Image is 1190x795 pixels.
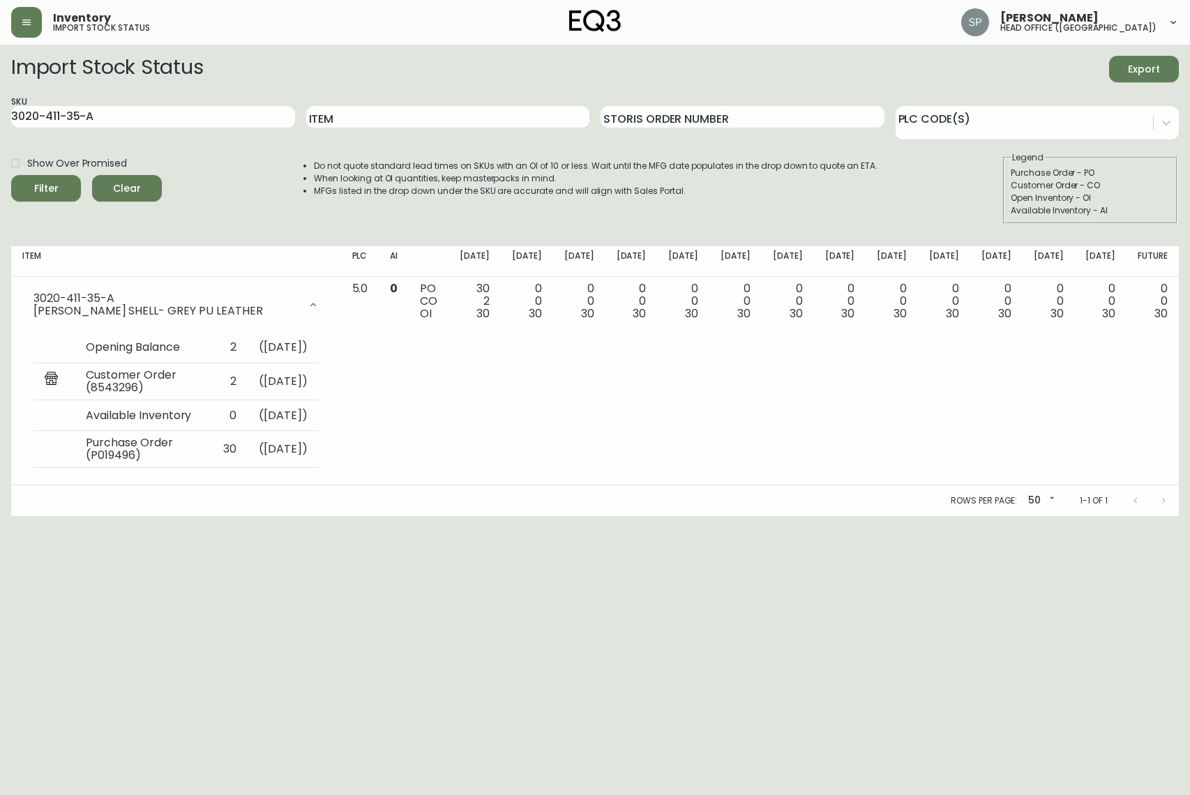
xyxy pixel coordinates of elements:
[825,282,855,320] div: 0 0
[877,282,907,320] div: 0 0
[1154,305,1168,321] span: 30
[1023,490,1057,513] div: 50
[841,305,854,321] span: 30
[248,363,319,400] td: ( [DATE] )
[27,156,127,171] span: Show Over Promised
[22,282,330,327] div: 3020-411-35-A[PERSON_NAME] SHELL- GREY PU LEATHER
[998,305,1011,321] span: 30
[1109,56,1179,82] button: Export
[1050,305,1064,321] span: 30
[529,305,542,321] span: 30
[103,180,151,197] span: Clear
[75,363,212,400] td: Customer Order (8543296)
[894,305,907,321] span: 30
[33,292,299,305] div: 3020-411-35-A
[1000,24,1157,32] h5: head office ([GEOGRAPHIC_DATA])
[1000,13,1099,24] span: [PERSON_NAME]
[341,246,379,277] th: PLC
[709,246,762,277] th: [DATE]
[75,333,212,363] td: Opening Balance
[553,246,605,277] th: [DATE]
[981,282,1011,320] div: 0 0
[212,333,248,363] td: 2
[961,8,989,36] img: 0cb179e7bf3690758a1aaa5f0aafa0b4
[75,431,212,468] td: Purchase Order (P019496)
[390,280,398,296] span: 0
[420,305,432,321] span: OI
[75,400,212,431] td: Available Inventory
[790,305,803,321] span: 30
[212,400,248,431] td: 0
[762,246,814,277] th: [DATE]
[314,185,878,197] li: MFGs listed in the drop down under the SKU are accurate and will align with Sales Portal.
[501,246,553,277] th: [DATE]
[668,282,698,320] div: 0 0
[341,277,379,486] td: 5.0
[212,431,248,468] td: 30
[737,305,751,321] span: 30
[92,175,162,202] button: Clear
[53,13,111,24] span: Inventory
[970,246,1023,277] th: [DATE]
[1138,282,1168,320] div: 0 0
[946,305,959,321] span: 30
[564,282,594,320] div: 0 0
[512,282,542,320] div: 0 0
[476,305,490,321] span: 30
[721,282,751,320] div: 0 0
[1127,246,1179,277] th: Future
[605,246,658,277] th: [DATE]
[918,246,970,277] th: [DATE]
[657,246,709,277] th: [DATE]
[460,282,490,320] div: 30 2
[212,363,248,400] td: 2
[633,305,646,321] span: 30
[53,24,150,32] h5: import stock status
[569,10,621,32] img: logo
[314,160,878,172] li: Do not quote standard lead times on SKUs with an OI of 10 or less. Wait until the MFG date popula...
[1120,61,1168,78] span: Export
[685,305,698,321] span: 30
[773,282,803,320] div: 0 0
[929,282,959,320] div: 0 0
[1023,246,1075,277] th: [DATE]
[617,282,647,320] div: 0 0
[45,372,58,388] img: retail_report.svg
[581,305,594,321] span: 30
[1011,204,1170,217] div: Available Inventory - AI
[11,175,81,202] button: Filter
[1011,167,1170,179] div: Purchase Order - PO
[379,246,409,277] th: AI
[1102,305,1115,321] span: 30
[814,246,866,277] th: [DATE]
[1011,179,1170,192] div: Customer Order - CO
[449,246,501,277] th: [DATE]
[1011,192,1170,204] div: Open Inventory - OI
[11,56,203,82] h2: Import Stock Status
[11,246,341,277] th: Item
[1011,151,1045,164] legend: Legend
[314,172,878,185] li: When looking at OI quantities, keep masterpacks in mind.
[1085,282,1115,320] div: 0 0
[1034,282,1064,320] div: 0 0
[248,431,319,468] td: ( [DATE] )
[248,333,319,363] td: ( [DATE] )
[951,494,1017,507] p: Rows per page:
[1074,246,1127,277] th: [DATE]
[1080,494,1108,507] p: 1-1 of 1
[420,282,437,320] div: PO CO
[248,400,319,431] td: ( [DATE] )
[33,305,299,317] div: [PERSON_NAME] SHELL- GREY PU LEATHER
[866,246,918,277] th: [DATE]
